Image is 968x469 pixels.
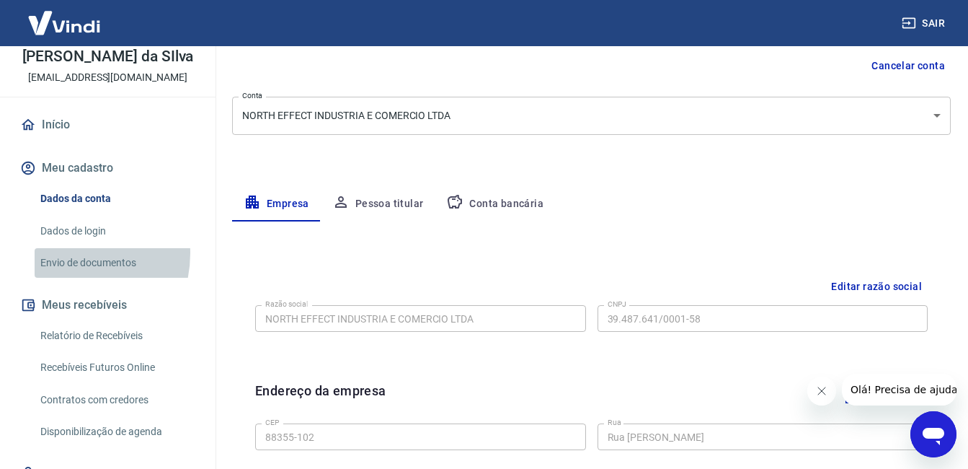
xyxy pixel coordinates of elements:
[17,289,198,321] button: Meus recebíveis
[17,1,111,45] img: Vindi
[28,70,187,85] p: [EMAIL_ADDRESS][DOMAIN_NAME]
[35,321,198,351] a: Relatório de Recebíveis
[35,248,198,278] a: Envio de documentos
[899,10,951,37] button: Sair
[35,353,198,382] a: Recebíveis Futuros Online
[435,187,555,222] button: Conta bancária
[35,184,198,214] a: Dados da conta
[17,152,198,184] button: Meu cadastro
[22,49,194,64] p: [PERSON_NAME] da SIlva
[242,90,262,101] label: Conta
[17,109,198,141] a: Início
[842,374,956,406] iframe: Mensagem da empresa
[232,187,321,222] button: Empresa
[910,411,956,457] iframe: Botão para abrir a janela de mensagens
[265,417,279,428] label: CEP
[608,417,621,428] label: Rua
[321,187,435,222] button: Pessoa titular
[265,299,308,310] label: Razão social
[608,299,626,310] label: CNPJ
[866,53,951,79] button: Cancelar conta
[232,97,951,135] div: NORTH EFFECT INDUSTRIA E COMERCIO LTDA
[35,216,198,246] a: Dados de login
[825,273,928,300] button: Editar razão social
[9,10,121,22] span: Olá! Precisa de ajuda?
[35,385,198,415] a: Contratos com credores
[807,377,836,406] iframe: Fechar mensagem
[255,381,386,418] h6: Endereço da empresa
[35,417,198,447] a: Disponibilização de agenda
